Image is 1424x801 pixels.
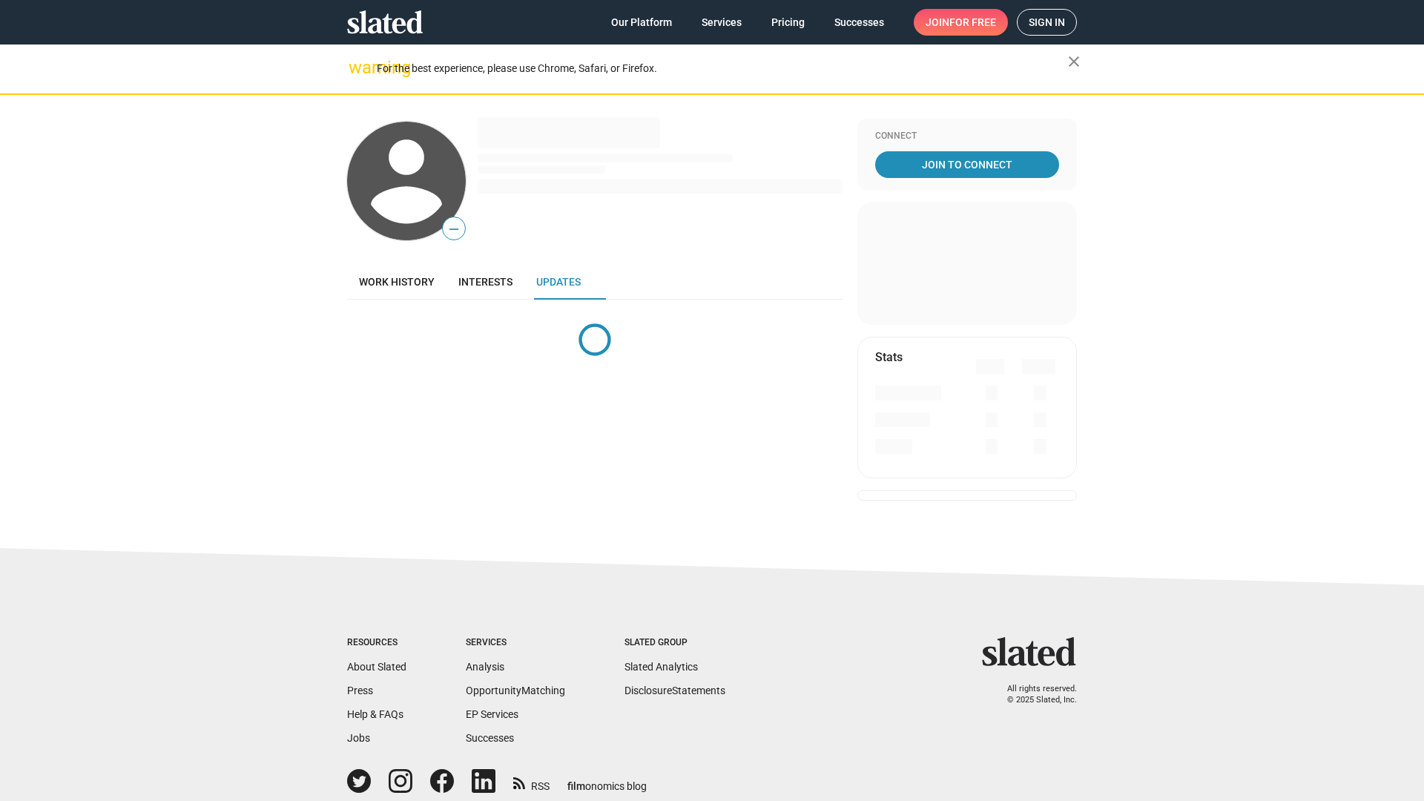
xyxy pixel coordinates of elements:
a: RSS [513,771,550,794]
a: Work history [347,264,446,300]
span: film [567,780,585,792]
span: Our Platform [611,9,672,36]
a: Jobs [347,732,370,744]
mat-icon: close [1065,53,1083,70]
p: All rights reserved. © 2025 Slated, Inc. [992,684,1077,705]
div: Services [466,637,565,649]
span: Interests [458,276,512,288]
a: Services [690,9,754,36]
span: for free [949,9,996,36]
a: filmonomics blog [567,768,647,794]
span: Sign in [1029,10,1065,35]
a: About Slated [347,661,406,673]
span: Work history [359,276,435,288]
span: Join [926,9,996,36]
a: Successes [823,9,896,36]
span: Pricing [771,9,805,36]
a: Updates [524,264,593,300]
a: Successes [466,732,514,744]
a: Slated Analytics [624,661,698,673]
div: Connect [875,131,1059,142]
a: Analysis [466,661,504,673]
div: For the best experience, please use Chrome, Safari, or Firefox. [377,59,1068,79]
a: Press [347,685,373,696]
a: Interests [446,264,524,300]
a: OpportunityMatching [466,685,565,696]
a: Pricing [759,9,817,36]
a: EP Services [466,708,518,720]
mat-icon: warning [349,59,366,76]
span: Join To Connect [878,151,1056,178]
span: Updates [536,276,581,288]
span: Successes [834,9,884,36]
a: Help & FAQs [347,708,403,720]
div: Slated Group [624,637,725,649]
a: DisclosureStatements [624,685,725,696]
a: Joinfor free [914,9,1008,36]
a: Join To Connect [875,151,1059,178]
span: Services [702,9,742,36]
a: Our Platform [599,9,684,36]
span: — [443,220,465,239]
mat-card-title: Stats [875,349,903,365]
a: Sign in [1017,9,1077,36]
div: Resources [347,637,406,649]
